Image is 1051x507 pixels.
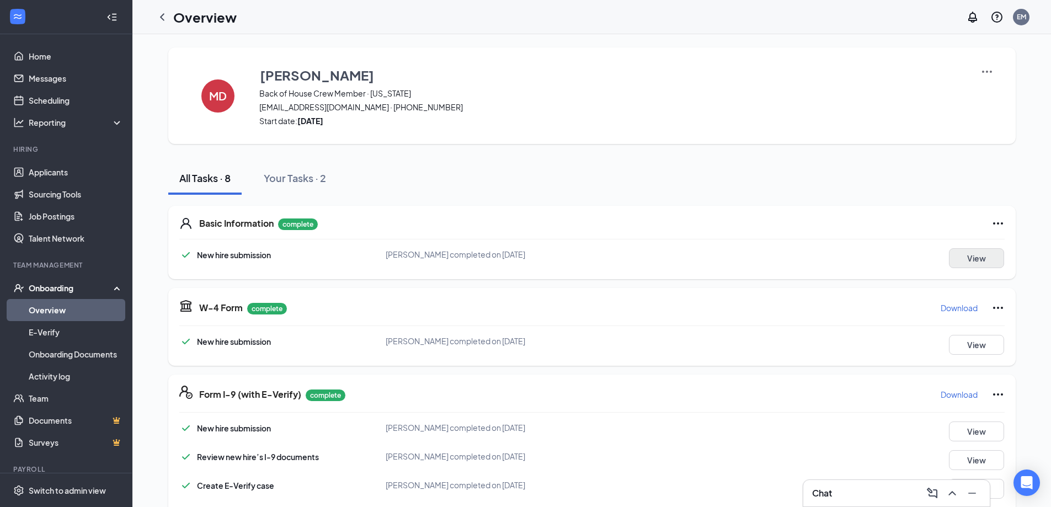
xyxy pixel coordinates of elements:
a: Home [29,45,123,67]
svg: Collapse [106,12,118,23]
p: complete [247,303,287,314]
span: New hire submission [197,423,271,433]
button: View [949,335,1004,355]
div: Reporting [29,117,124,128]
svg: TaxGovernmentIcon [179,299,193,312]
svg: ComposeMessage [926,487,939,500]
a: Overview [29,299,123,321]
span: New hire submission [197,337,271,346]
a: Onboarding Documents [29,343,123,365]
img: More Actions [980,65,994,78]
button: View [949,479,1004,499]
h5: Basic Information [199,217,274,230]
svg: Minimize [965,487,979,500]
svg: Settings [13,485,24,496]
svg: Analysis [13,117,24,128]
div: Payroll [13,465,121,474]
svg: QuestionInfo [990,10,1004,24]
button: ChevronUp [943,484,961,502]
a: Job Postings [29,205,123,227]
svg: Checkmark [179,421,193,435]
svg: Notifications [966,10,979,24]
span: Create E-Verify case [197,481,274,490]
button: Download [940,386,978,403]
a: Team [29,387,123,409]
span: New hire submission [197,250,271,260]
button: View [949,421,1004,441]
h4: MD [209,92,227,100]
svg: Checkmark [179,248,193,261]
a: SurveysCrown [29,431,123,453]
div: Onboarding [29,282,114,293]
svg: ChevronLeft [156,10,169,24]
button: ComposeMessage [924,484,941,502]
svg: UserCheck [13,282,24,293]
a: Scheduling [29,89,123,111]
span: Back of House Crew Member · [US_STATE] [259,88,967,99]
p: Download [941,389,978,400]
p: complete [278,218,318,230]
a: DocumentsCrown [29,409,123,431]
a: Applicants [29,161,123,183]
a: Talent Network [29,227,123,249]
span: [PERSON_NAME] completed on [DATE] [386,480,525,490]
span: [EMAIL_ADDRESS][DOMAIN_NAME] · [PHONE_NUMBER] [259,102,967,113]
svg: Ellipses [991,301,1005,314]
svg: FormI9EVerifyIcon [179,386,193,399]
div: Team Management [13,260,121,270]
h1: Overview [173,8,237,26]
div: Switch to admin view [29,485,106,496]
button: Minimize [963,484,981,502]
span: Start date: [259,115,967,126]
div: All Tasks · 8 [179,171,231,185]
span: [PERSON_NAME] completed on [DATE] [386,451,525,461]
h3: [PERSON_NAME] [260,66,374,84]
a: Sourcing Tools [29,183,123,205]
strong: [DATE] [297,116,323,126]
svg: User [179,217,193,230]
h3: Chat [812,487,832,499]
span: [PERSON_NAME] completed on [DATE] [386,249,525,259]
svg: WorkstreamLogo [12,11,23,22]
h5: W-4 Form [199,302,243,314]
div: EM [1017,12,1026,22]
div: Hiring [13,145,121,154]
button: MD [190,65,246,126]
span: Review new hire’s I-9 documents [197,452,319,462]
svg: ChevronUp [946,487,959,500]
a: Messages [29,67,123,89]
svg: Ellipses [991,217,1005,230]
p: complete [306,389,345,401]
span: [PERSON_NAME] completed on [DATE] [386,423,525,433]
svg: Checkmark [179,479,193,492]
span: [PERSON_NAME] completed on [DATE] [386,336,525,346]
a: E-Verify [29,321,123,343]
a: Activity log [29,365,123,387]
svg: Ellipses [991,388,1005,401]
button: [PERSON_NAME] [259,65,967,85]
div: Open Intercom Messenger [1013,469,1040,496]
button: Download [940,299,978,317]
svg: Checkmark [179,335,193,348]
svg: Checkmark [179,450,193,463]
button: View [949,248,1004,268]
div: Your Tasks · 2 [264,171,326,185]
h5: Form I-9 (with E-Verify) [199,388,301,401]
button: View [949,450,1004,470]
p: Download [941,302,978,313]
